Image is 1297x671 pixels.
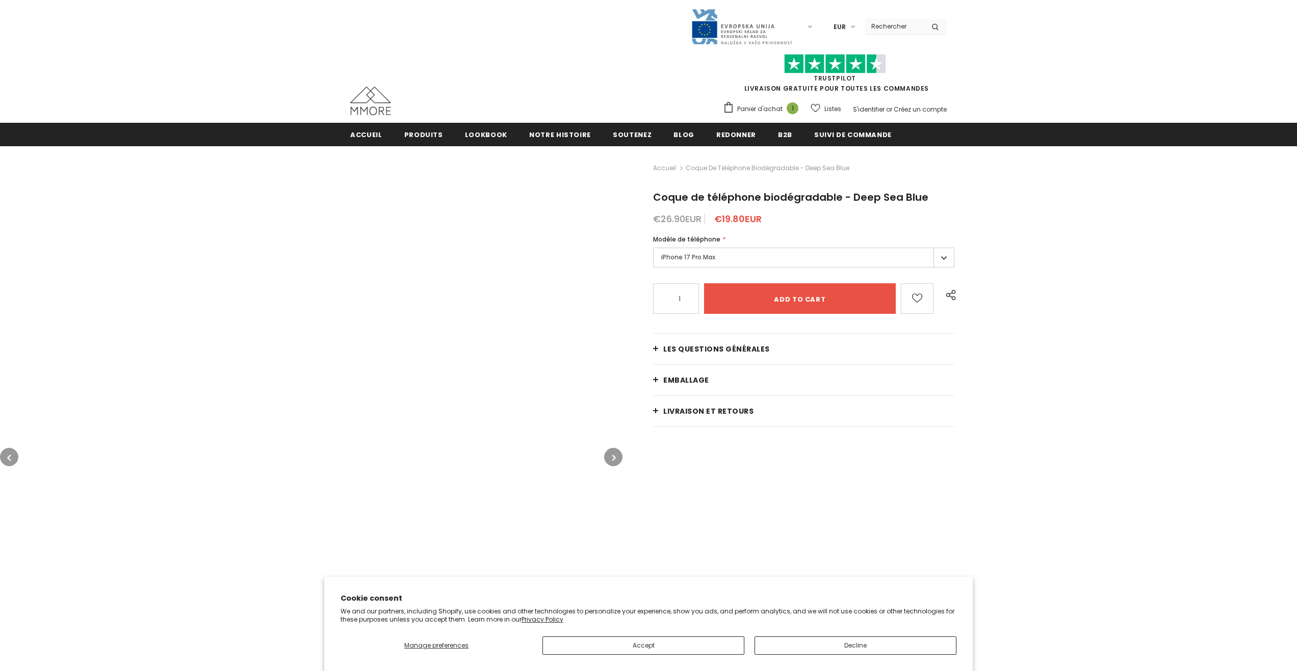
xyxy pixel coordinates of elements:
button: Accept [542,636,744,655]
span: Blog [673,130,694,140]
span: LIVRAISON GRATUITE POUR TOUTES LES COMMANDES [723,59,947,93]
a: EMBALLAGE [653,365,954,395]
span: soutenez [613,130,652,140]
a: Panier d'achat 1 [723,101,803,117]
span: Coque de téléphone biodégradable - Deep Sea Blue [686,162,849,174]
span: Lookbook [465,130,507,140]
a: TrustPilot [814,74,856,83]
img: Javni Razpis [691,8,793,45]
span: Panier d'achat [737,104,783,114]
span: €26.90EUR [653,212,702,225]
span: Manage preferences [404,641,469,650]
span: Suivi de commande [814,130,892,140]
a: Créez un compte [894,105,947,114]
span: Accueil [350,130,382,140]
a: Les questions générales [653,334,954,364]
a: Suivi de commande [814,123,892,146]
span: EMBALLAGE [663,375,709,385]
button: Decline [755,636,956,655]
a: Javni Razpis [691,22,793,31]
a: Lookbook [465,123,507,146]
span: Les questions générales [663,344,770,354]
span: Produits [404,130,443,140]
a: S'identifier [853,105,885,114]
a: Accueil [350,123,382,146]
a: Produits [404,123,443,146]
label: iPhone 17 Pro Max [653,248,954,267]
a: B2B [778,123,792,146]
span: 1 [787,102,798,114]
button: Manage preferences [341,636,532,655]
img: Faites confiance aux étoiles pilotes [784,54,886,74]
input: Search Site [865,19,924,34]
span: €19.80EUR [714,212,762,225]
span: Modèle de téléphone [653,235,720,244]
span: Listes [824,104,841,114]
span: EUR [834,22,846,32]
a: Redonner [716,123,756,146]
a: Blog [673,123,694,146]
span: B2B [778,130,792,140]
a: Listes [811,100,841,118]
a: Privacy Policy [522,615,563,624]
h2: Cookie consent [341,593,956,604]
a: Accueil [653,162,676,174]
span: Notre histoire [529,130,591,140]
span: Coque de téléphone biodégradable - Deep Sea Blue [653,190,928,204]
a: Notre histoire [529,123,591,146]
span: or [886,105,892,114]
a: Livraison et retours [653,396,954,426]
span: Livraison et retours [663,406,754,416]
span: Redonner [716,130,756,140]
a: soutenez [613,123,652,146]
img: Cas MMORE [350,87,391,115]
input: Add to cart [704,283,896,314]
p: We and our partners, including Shopify, use cookies and other technologies to personalize your ex... [341,607,956,623]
